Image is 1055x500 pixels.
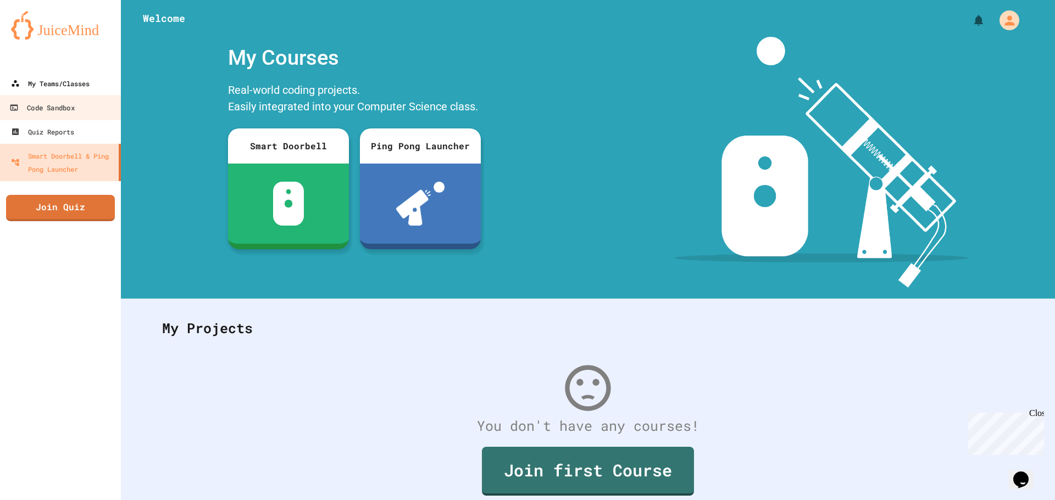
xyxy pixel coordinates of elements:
[11,11,110,40] img: logo-orange.svg
[9,101,74,115] div: Code Sandbox
[11,77,90,90] div: My Teams/Classes
[952,11,988,30] div: My Notifications
[482,447,694,496] a: Join first Course
[151,307,1025,350] div: My Projects
[964,408,1044,455] iframe: chat widget
[674,37,969,288] img: banner-image-my-projects.png
[273,182,304,226] img: sdb-white.svg
[988,8,1022,33] div: My Account
[223,79,486,120] div: Real-world coding projects. Easily integrated into your Computer Science class.
[1009,456,1044,489] iframe: chat widget
[360,128,481,164] div: Ping Pong Launcher
[228,128,349,164] div: Smart Doorbell
[6,195,115,221] a: Join Quiz
[223,37,486,79] div: My Courses
[11,125,74,138] div: Quiz Reports
[4,4,76,70] div: Chat with us now!Close
[11,149,114,176] div: Smart Doorbell & Ping Pong Launcher
[396,182,445,226] img: ppl-with-ball.png
[151,415,1025,436] div: You don't have any courses!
